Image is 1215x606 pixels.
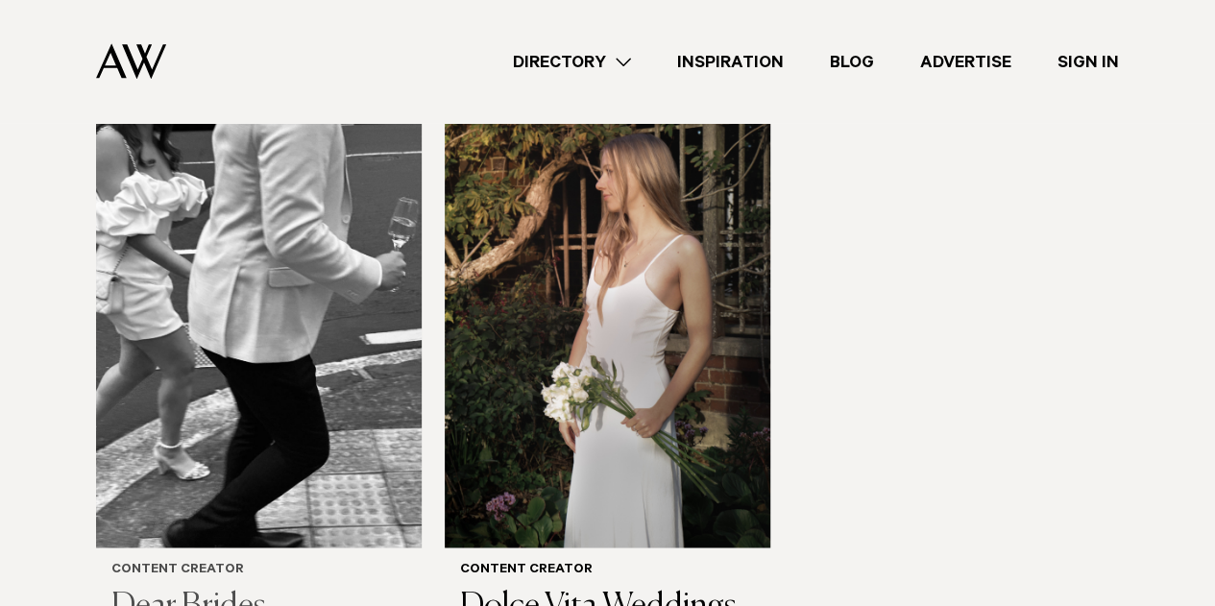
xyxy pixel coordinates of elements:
[460,563,755,579] h6: Content Creator
[654,49,807,75] a: Inspiration
[111,563,406,579] h6: Content Creator
[490,49,654,75] a: Directory
[96,110,422,547] img: Auckland Weddings Content Creator | Dear Brides
[807,49,897,75] a: Blog
[445,110,770,547] img: Auckland Weddings Content Creator | Dolce Vita Weddings
[1034,49,1142,75] a: Sign In
[897,49,1034,75] a: Advertise
[96,43,166,79] img: Auckland Weddings Logo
